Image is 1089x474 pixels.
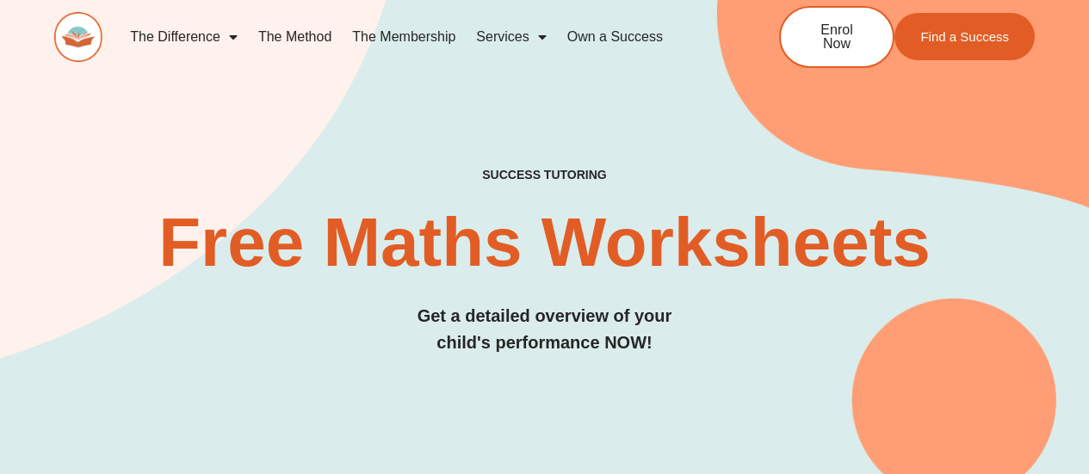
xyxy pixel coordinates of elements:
span: Find a Success [920,30,1009,43]
a: Enrol Now [779,6,894,68]
a: The Method [248,17,342,57]
a: The Difference [120,17,248,57]
a: The Membership [342,17,466,57]
a: Services [466,17,556,57]
a: Own a Success [557,17,673,57]
h4: SUCCESS TUTORING​ [54,168,1035,182]
iframe: Chat Widget [802,280,1089,474]
h2: Free Maths Worksheets​ [54,208,1035,277]
nav: Menu [120,17,722,57]
span: Enrol Now [807,23,867,51]
a: Find a Success [894,13,1035,60]
h3: Get a detailed overview of your child's performance NOW! [54,303,1035,356]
